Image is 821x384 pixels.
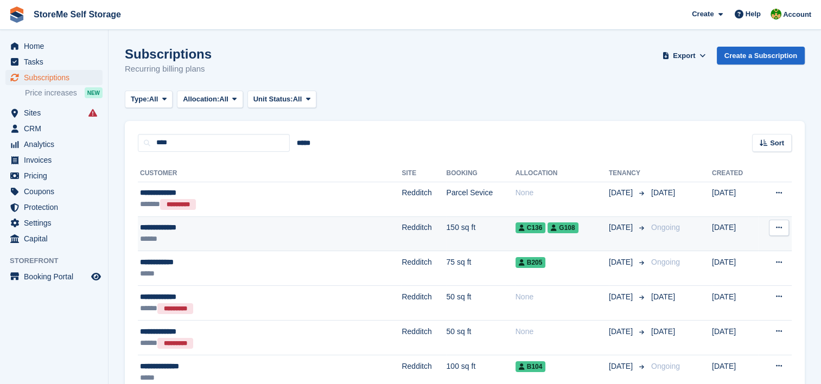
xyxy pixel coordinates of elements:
[253,94,293,105] span: Unit Status:
[515,291,609,303] div: None
[609,257,635,268] span: [DATE]
[5,70,103,85] a: menu
[24,54,89,69] span: Tasks
[5,54,103,69] a: menu
[446,251,515,286] td: 75 sq ft
[5,121,103,136] a: menu
[24,168,89,183] span: Pricing
[446,165,515,182] th: Booking
[219,94,228,105] span: All
[177,91,243,108] button: Allocation: All
[29,5,125,23] a: StoreMe Self Storage
[5,168,103,183] a: menu
[5,215,103,231] a: menu
[446,216,515,251] td: 150 sq ft
[673,50,695,61] span: Export
[149,94,158,105] span: All
[402,251,446,286] td: Redditch
[712,216,758,251] td: [DATE]
[24,269,89,284] span: Booking Portal
[712,251,758,286] td: [DATE]
[24,70,89,85] span: Subscriptions
[712,165,758,182] th: Created
[712,320,758,355] td: [DATE]
[712,285,758,320] td: [DATE]
[609,187,635,199] span: [DATE]
[651,223,680,232] span: Ongoing
[660,47,708,65] button: Export
[125,91,173,108] button: Type: All
[24,231,89,246] span: Capital
[25,88,77,98] span: Price increases
[402,320,446,355] td: Redditch
[9,7,25,23] img: stora-icon-8386f47178a22dfd0bd8f6a31ec36ba5ce8667c1dd55bd0f319d3a0aa187defe.svg
[138,165,402,182] th: Customer
[10,255,108,266] span: Storefront
[90,270,103,283] a: Preview store
[446,285,515,320] td: 50 sq ft
[692,9,714,20] span: Create
[609,291,635,303] span: [DATE]
[125,63,212,75] p: Recurring billing plans
[5,200,103,215] a: menu
[609,222,635,233] span: [DATE]
[651,188,675,197] span: [DATE]
[609,165,647,182] th: Tenancy
[770,138,784,149] span: Sort
[717,47,805,65] a: Create a Subscription
[24,184,89,199] span: Coupons
[515,187,609,199] div: None
[515,361,546,372] span: B104
[5,184,103,199] a: menu
[293,94,302,105] span: All
[402,165,446,182] th: Site
[24,200,89,215] span: Protection
[24,105,89,120] span: Sites
[651,327,675,336] span: [DATE]
[515,222,546,233] span: C136
[515,165,609,182] th: Allocation
[5,152,103,168] a: menu
[5,231,103,246] a: menu
[247,91,316,108] button: Unit Status: All
[651,292,675,301] span: [DATE]
[24,152,89,168] span: Invoices
[5,39,103,54] a: menu
[609,326,635,337] span: [DATE]
[402,285,446,320] td: Redditch
[548,222,578,233] span: G108
[88,108,97,117] i: Smart entry sync failures have occurred
[5,269,103,284] a: menu
[183,94,219,105] span: Allocation:
[746,9,761,20] span: Help
[651,362,680,370] span: Ongoing
[771,9,781,20] img: StorMe
[651,258,680,266] span: Ongoing
[25,87,103,99] a: Price increases NEW
[5,137,103,152] a: menu
[24,39,89,54] span: Home
[783,9,811,20] span: Account
[131,94,149,105] span: Type:
[125,47,212,61] h1: Subscriptions
[5,105,103,120] a: menu
[446,320,515,355] td: 50 sq ft
[609,361,635,372] span: [DATE]
[515,326,609,337] div: None
[24,121,89,136] span: CRM
[446,182,515,216] td: Parcel Sevice
[85,87,103,98] div: NEW
[515,257,546,268] span: B205
[24,215,89,231] span: Settings
[24,137,89,152] span: Analytics
[402,182,446,216] td: Redditch
[712,182,758,216] td: [DATE]
[402,216,446,251] td: Redditch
